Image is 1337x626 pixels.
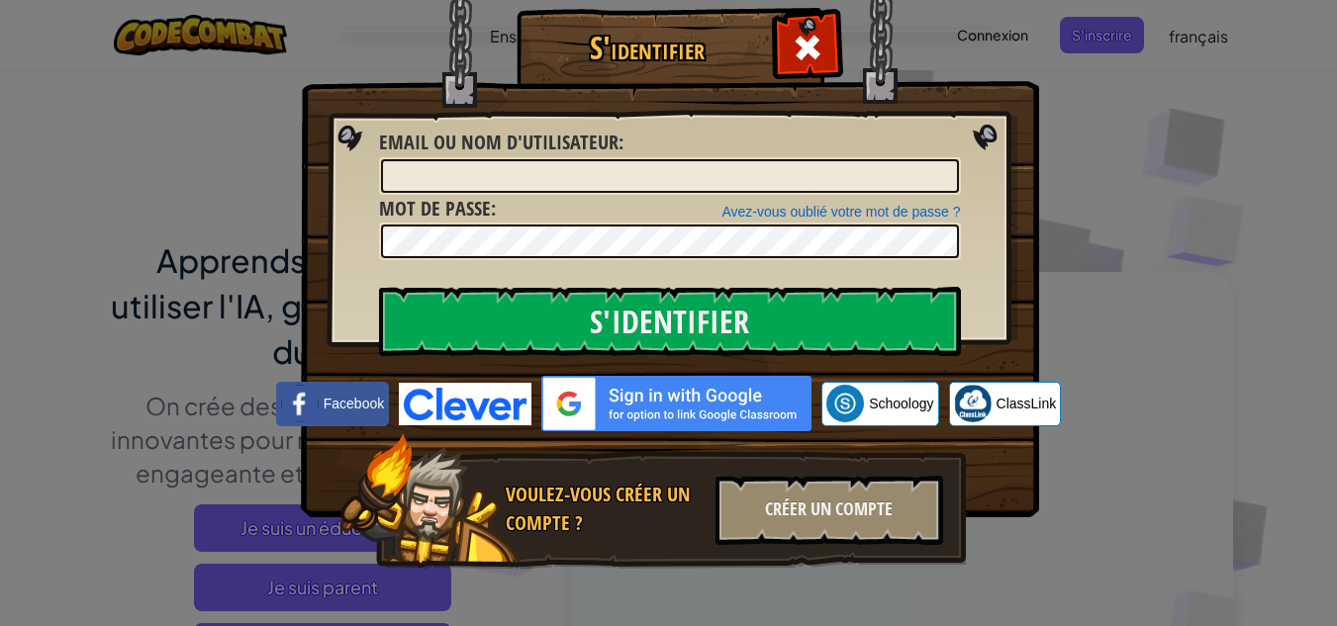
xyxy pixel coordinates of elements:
[869,394,933,413] span: Schoology
[722,204,961,220] a: Avez-vous oublié votre mot de passe ?
[379,129,623,157] label: :
[954,385,992,422] img: classlink-logo-small.png
[506,481,704,537] div: Voulez-vous créer un compte ?
[399,383,531,425] img: clever-logo-blue.png
[379,129,619,155] span: Email ou nom d'utilisateur
[826,385,864,422] img: schoology.png
[281,385,319,422] img: facebook_small.png
[541,376,812,431] img: gplus_sso_button2.svg
[379,195,496,224] label: :
[997,394,1057,413] span: ClassLink
[522,31,774,65] h1: S'identifier
[379,195,491,222] span: Mot de passe
[379,287,961,356] input: S'identifier
[716,476,943,545] div: Créer un compte
[324,394,384,413] span: Facebook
